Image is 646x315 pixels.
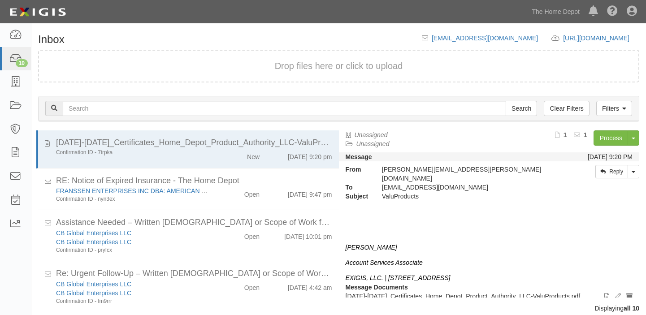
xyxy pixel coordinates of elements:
[56,246,212,254] div: Confirmation ID - pryfcx
[56,137,332,149] div: 2025-2026_Certificates_Home_Depot_Product_Authority_LLC-ValuProducts.pdf
[588,152,633,161] div: [DATE] 9:20 PM
[339,183,375,192] strong: To
[375,165,558,183] div: [PERSON_NAME][EMAIL_ADDRESS][PERSON_NAME][DOMAIN_NAME]
[346,284,408,291] strong: Message Documents
[56,289,131,297] a: CB Global Enterprises LLC
[506,101,537,116] input: Search
[56,238,131,246] a: CB Global Enterprises LLC
[288,149,332,161] div: [DATE] 9:20 pm
[16,59,28,67] div: 10
[432,35,538,42] a: [EMAIL_ADDRESS][DOMAIN_NAME]
[375,183,558,192] div: inbox@thdmerchandising.complianz.com
[596,101,632,116] a: Filters
[63,101,506,116] input: Search
[595,165,628,178] a: Reply
[346,244,397,251] i: [PERSON_NAME]
[339,192,375,201] strong: Subject
[56,268,332,280] div: Re: Urgent Follow-Up – Written Contract or Scope of Work Needed for COI
[56,195,212,203] div: Confirmation ID - nyn3ex
[275,60,403,73] button: Drop files here or click to upload
[56,280,131,288] a: CB Global Enterprises LLC
[288,186,332,199] div: [DATE] 9:47 pm
[346,292,633,301] p: [DATE]-[DATE]_Certificates_Home_Depot_Product_Authority_LLC-ValuProducts.pdf
[244,280,260,292] div: Open
[356,140,390,147] a: Unassigned
[56,187,285,194] a: FRANSSEN ENTERPRISES INC DBA: AMERICAN CLEANING TECHNOLOGIES
[563,35,639,42] a: [URL][DOMAIN_NAME]
[339,165,375,174] strong: From
[244,229,260,241] div: Open
[564,131,567,138] b: 1
[56,217,332,229] div: Assistance Needed – Written Contract or Scope of Work for COI (Home Depot Onboarding)
[626,293,633,300] i: Archive document
[527,3,584,21] a: The Home Depot
[244,186,260,199] div: Open
[31,304,646,313] div: Displaying
[284,229,332,241] div: [DATE] 10:01 pm
[607,6,618,17] i: Help Center - Complianz
[604,293,609,300] i: View
[56,175,332,187] div: RE: Notice of Expired Insurance - The Home Depot
[7,4,69,20] img: logo-5460c22ac91f19d4615b14bd174203de0afe785f0fc80cf4dbbc73dc1793850b.png
[624,305,639,312] b: all 10
[584,131,587,138] b: 1
[375,192,558,201] div: ValuProducts
[544,101,589,116] a: Clear Filters
[56,298,212,305] div: Confirmation ID - fm9rrr
[355,131,388,138] a: Unassigned
[615,293,621,300] i: Edit document
[346,274,451,290] i: EXIGIS, LLC. | [STREET_ADDRESS] |Direct: 646.762.1544|Email:
[247,149,260,161] div: New
[346,153,372,160] strong: Message
[594,130,628,146] a: Process
[56,149,212,156] div: Confirmation ID - 7trpka
[38,34,65,45] h1: Inbox
[346,259,423,266] i: Account Services Associate
[56,229,131,237] a: CB Global Enterprises LLC
[288,280,332,292] div: [DATE] 4:42 am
